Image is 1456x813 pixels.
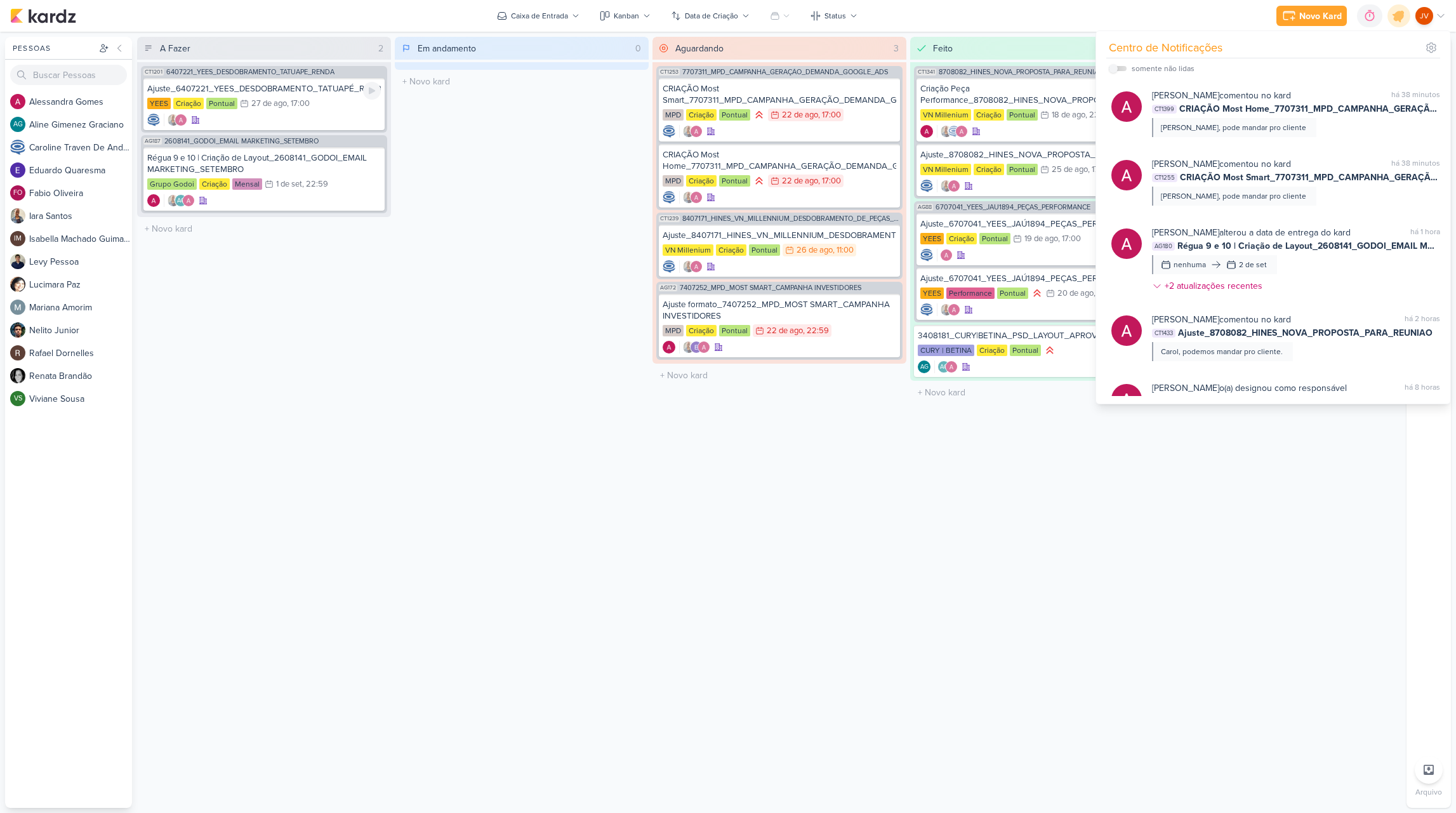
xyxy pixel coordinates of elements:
[920,125,933,138] img: Alessandra Gomes
[686,175,717,187] div: Criação
[147,114,160,126] div: Criador(a): Caroline Traven De Andrade
[659,69,680,76] span: CT1253
[663,260,675,273] img: Caroline Traven De Andrade
[29,95,132,109] div: A l e s s a n d r a G o m e s
[917,204,933,211] span: AG88
[663,125,675,138] img: Caroline Traven De Andrade
[663,341,675,354] div: Criador(a): Alessandra Gomes
[920,303,933,316] div: Criador(a): Caroline Traven De Andrade
[29,347,132,360] div: R a f a e l D o r n e l l e s
[1165,279,1265,293] div: +2 atualizações recentes
[920,180,933,192] img: Caroline Traven De Andrade
[140,220,388,238] input: + Novo kard
[686,109,717,121] div: Criação
[1420,10,1429,22] p: JV
[10,254,25,269] img: Levy Pessoa
[682,260,695,273] img: Iara Santos
[948,303,960,316] img: Alessandra Gomes
[797,246,833,254] div: 26 de ago
[164,138,319,145] span: 2608141_GODOI_EMAIL MARKETING_SETEMBRO
[1007,164,1038,175] div: Pontual
[10,140,25,155] img: Caroline Traven De Andrade
[10,345,25,360] img: Rafael Dornelles
[955,125,968,138] img: Alessandra Gomes
[1111,315,1142,346] img: Alessandra Gomes
[889,42,904,55] div: 3
[1152,89,1291,102] div: comentou no kard
[920,303,933,316] img: Caroline Traven De Andrade
[682,341,695,354] img: Iara Santos
[232,178,262,190] div: Mensal
[948,125,960,138] img: Caroline Traven De Andrade
[287,100,310,108] div: , 17:00
[663,325,684,336] div: MPD
[663,299,896,322] div: Ajuste formato_7407252_MPD_MOST SMART_CAMPANHA INVESTIDORES
[939,69,1104,76] span: 8708082_HINES_NOVA_PROPOSTA_PARA_REUNIAO
[147,98,171,109] div: YEES
[373,42,388,55] div: 2
[1152,381,1347,395] div: o(a) designou como responsável
[29,232,132,246] div: I s a b e l l a M a c h a d o G u i m a r ã e s
[940,249,953,261] img: Alessandra Gomes
[1152,159,1219,169] b: [PERSON_NAME]
[302,180,328,188] div: , 22:59
[10,94,25,109] img: Alessandra Gomes
[147,152,381,175] div: Régua 9 e 10 | Criação de Layout_2608141_GODOI_EMAIL MARKETING_SETEMBRO
[920,288,944,299] div: YEES
[1276,6,1347,26] button: Novo Kard
[1031,287,1043,300] div: Prioridade Alta
[10,208,25,223] img: Iara Santos
[1405,313,1440,326] div: há 2 horas
[749,244,780,256] div: Pontual
[663,175,684,187] div: MPD
[1152,226,1351,239] div: alterou a data de entrega do kard
[920,364,929,371] p: AG
[13,190,22,197] p: FO
[251,100,287,108] div: 27 de ago
[206,98,237,109] div: Pontual
[14,395,22,402] p: VS
[147,194,160,207] img: Alessandra Gomes
[1161,122,1306,133] div: [PERSON_NAME], pode mandar pro cliente
[945,360,958,373] img: Alessandra Gomes
[1057,289,1094,298] div: 20 de ago
[679,260,703,273] div: Colaboradores: Iara Santos, Alessandra Gomes
[716,244,746,256] div: Criação
[1179,395,1440,408] span: Ajuste_6407221_YEES_DESDOBRAMENTO_TATUAPÉ_RENDA_V3
[29,255,132,268] div: L e v y P e s s o a
[934,360,958,373] div: Colaboradores: Aline Gimenez Graciano, Alessandra Gomes
[663,191,675,204] img: Caroline Traven De Andrade
[143,138,162,145] span: AG187
[918,360,930,373] div: Criador(a): Aline Gimenez Graciano
[719,109,750,121] div: Pontual
[630,42,646,55] div: 0
[937,249,953,261] div: Colaboradores: Alessandra Gomes
[175,114,187,126] img: Alessandra Gomes
[690,260,703,273] img: Alessandra Gomes
[1152,313,1291,326] div: comentou no kard
[663,230,896,241] div: Ajuste_8407171_HINES_VN_MILLENNIUM_DESDOBRAMENTO_DE_PEÇAS_V3
[164,194,195,207] div: Colaboradores: Iara Santos, Aline Gimenez Graciano, Alessandra Gomes
[753,175,765,187] div: Prioridade Alta
[164,114,187,126] div: Colaboradores: Iara Santos, Alessandra Gomes
[29,324,132,337] div: N e l i t o J u n i o r
[948,180,960,192] img: Alessandra Gomes
[937,125,968,138] div: Colaboradores: Iara Santos, Caroline Traven De Andrade, Alessandra Gomes
[917,69,936,76] span: CT1341
[1152,90,1219,101] b: [PERSON_NAME]
[10,43,96,54] div: Pessoas
[10,277,25,292] img: Lucimara Paz
[1109,39,1222,56] div: Centro de Notificações
[690,191,703,204] img: Alessandra Gomes
[1180,171,1440,184] span: CRIAÇÃO Most Smart_7707311_MPD_CAMPANHA_GERAÇÃO_DEMANDA_GOOGLE_ADS
[29,141,132,154] div: C a r o l i n e T r a v e n D e A n d r a d e
[679,341,710,354] div: Colaboradores: Iara Santos, Eduardo Quaresma, Alessandra Gomes
[1391,157,1440,171] div: há 38 minutos
[147,114,160,126] img: Caroline Traven De Andrade
[940,303,953,316] img: Iara Santos
[918,330,1156,341] div: 3408181_CURY|BETINA_PSD_LAYOUT_APROVADO_CRIAÇÃO
[682,125,695,138] img: Iara Santos
[10,231,25,246] div: Isabella Machado Guimarães
[679,125,703,138] div: Colaboradores: Iara Santos, Alessandra Gomes
[974,109,1004,121] div: Criação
